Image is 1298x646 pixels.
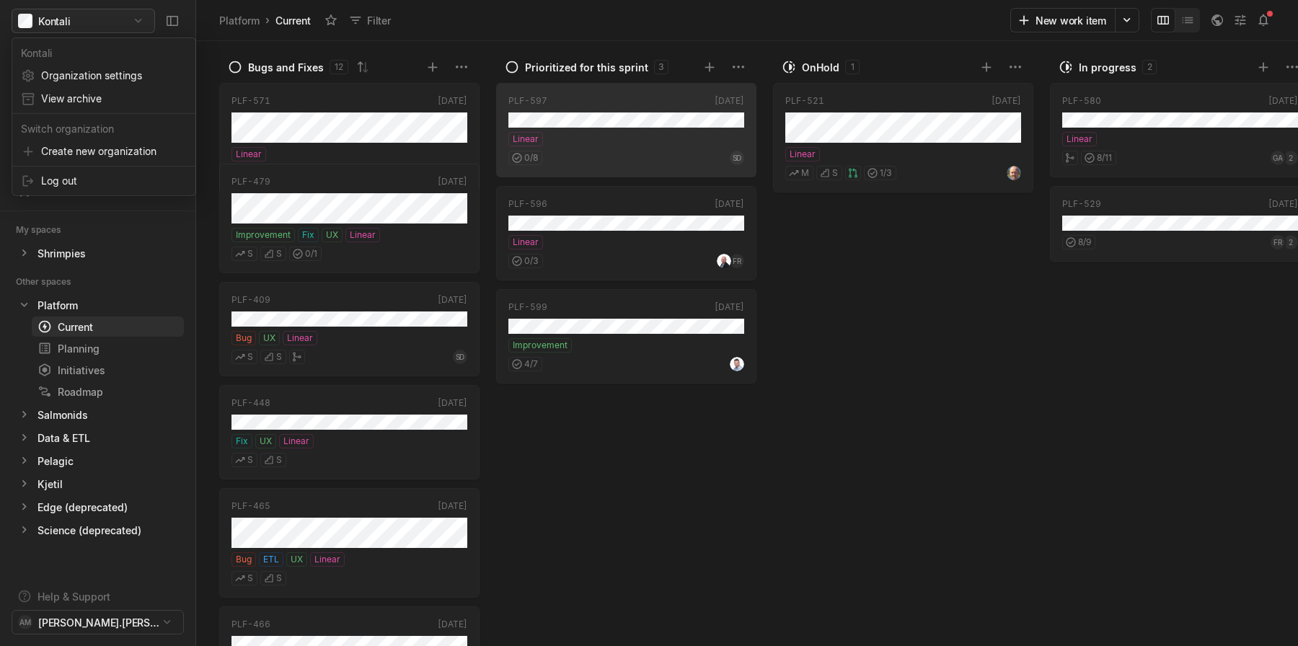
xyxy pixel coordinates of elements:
[41,140,187,163] span: Create new organization
[41,64,187,87] span: Organization settings
[15,41,193,64] div: Kontali
[15,117,193,140] div: Switch organization
[41,87,187,110] span: View archive
[41,169,187,193] span: Log out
